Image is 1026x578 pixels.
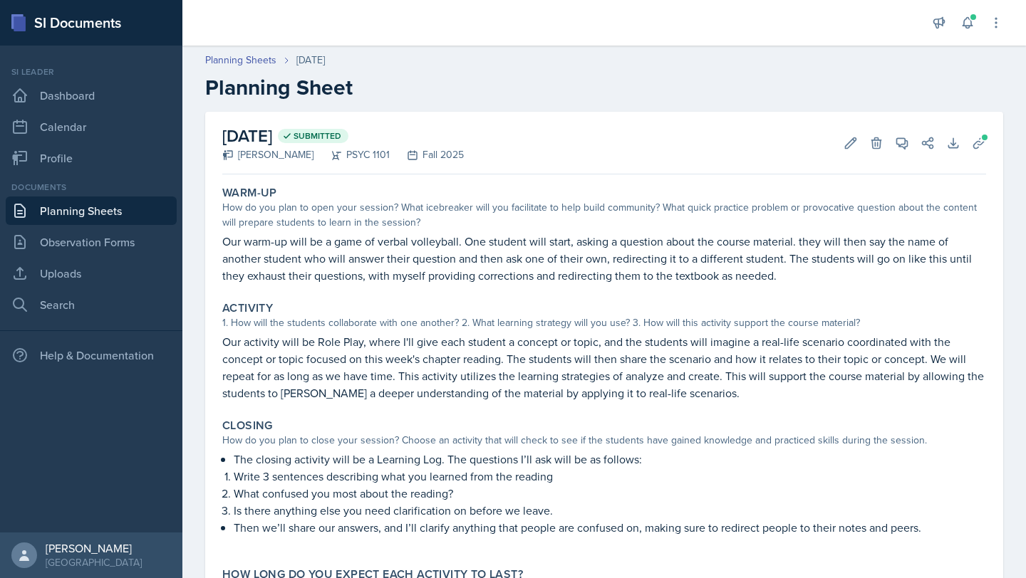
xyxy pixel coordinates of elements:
[222,333,986,401] p: Our activity will be Role Play, where I'll give each student a concept or topic, and the students...
[390,147,464,162] div: Fall 2025
[46,555,142,569] div: [GEOGRAPHIC_DATA]
[6,341,177,369] div: Help & Documentation
[205,75,1003,100] h2: Planning Sheet
[6,228,177,256] a: Observation Forms
[6,81,177,110] a: Dashboard
[222,301,273,315] label: Activity
[222,186,277,200] label: Warm-Up
[296,53,325,68] div: [DATE]
[234,519,986,536] p: Then we’ll share our answers, and I’ll clarify anything that people are confused on, making sure ...
[6,65,177,78] div: Si leader
[234,502,986,519] p: Is there anything else you need clarification on before we leave.
[6,112,177,141] a: Calendar
[6,196,177,225] a: Planning Sheets
[6,259,177,288] a: Uploads
[6,290,177,319] a: Search
[222,233,986,284] p: Our warm-up will be a game of verbal volleyball. One student will start, asking a question about ...
[222,123,464,149] h2: [DATE]
[46,541,142,555] div: [PERSON_NAME]
[222,315,986,330] div: 1. How will the students collaborate with one another? 2. What learning strategy will you use? 3....
[222,433,986,448] div: How do you plan to close your session? Choose an activity that will check to see if the students ...
[205,53,276,68] a: Planning Sheets
[222,419,273,433] label: Closing
[222,200,986,230] div: How do you plan to open your session? What icebreaker will you facilitate to help build community...
[294,130,341,142] span: Submitted
[222,147,313,162] div: [PERSON_NAME]
[313,147,390,162] div: PSYC 1101
[6,144,177,172] a: Profile
[234,485,986,502] p: What confused you most about the reading?
[234,451,986,468] p: The closing activity will be a Learning Log. The questions I’ll ask will be as follows:
[234,468,986,485] p: Write 3 sentences describing what you learned from the reading
[6,181,177,194] div: Documents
